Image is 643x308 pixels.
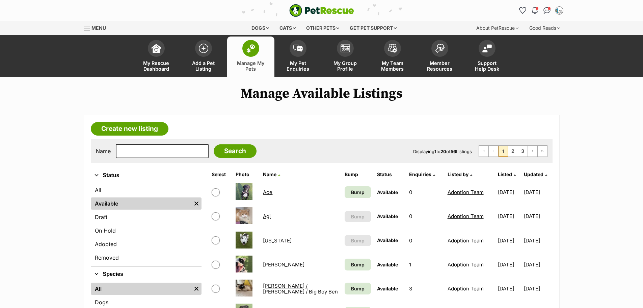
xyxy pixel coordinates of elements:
img: help-desk-icon-fdf02630f3aa405de69fd3d07c3f3aa587a6932b1a1747fa1d2bba05be0121f9.svg [482,44,492,52]
a: Last page [538,146,547,157]
label: Name [96,148,111,154]
a: All [91,283,191,295]
td: [DATE] [524,229,552,252]
th: Bump [342,169,373,180]
img: notifications-46538b983faf8c2785f20acdc204bb7945ddae34d4c08c2a6579f10ce5e182be.svg [532,7,537,14]
td: [DATE] [524,205,552,228]
a: Page 2 [508,146,518,157]
span: Bump [351,189,365,196]
span: Name [263,171,276,177]
div: Other pets [301,21,344,35]
a: My Group Profile [322,37,369,77]
a: [PERSON_NAME] / [PERSON_NAME] / Big Boy Ben [263,283,338,295]
a: Draft [91,211,202,223]
a: Listed [498,171,516,177]
th: Status [374,169,406,180]
a: My Pet Enquiries [274,37,322,77]
a: Add a Pet Listing [180,37,227,77]
td: [DATE] [495,253,523,276]
a: Listed by [448,171,472,177]
a: Member Resources [416,37,463,77]
span: Available [377,262,398,267]
button: Status [91,171,202,180]
td: [DATE] [495,181,523,204]
td: [DATE] [524,181,552,204]
div: About PetRescue [472,21,523,35]
div: Cats [275,21,300,35]
img: group-profile-icon-3fa3cf56718a62981997c0bc7e787c4b2cf8bcc04b72c1350f741eb67cf2f40e.svg [341,44,350,52]
a: Updated [524,171,547,177]
td: 3 [406,277,444,300]
img: logo-e224e6f780fb5917bec1dbf3a21bbac754714ae5b6737aabdf751b685950b380.svg [289,4,354,17]
span: Previous page [489,146,498,157]
span: My Pet Enquiries [283,60,313,72]
img: member-resources-icon-8e73f808a243e03378d46382f2149f9095a855e16c252ad45f914b54edf8863c.svg [435,44,445,53]
td: [DATE] [524,253,552,276]
a: Manage My Pets [227,37,274,77]
a: [US_STATE] [263,237,292,244]
a: My Rescue Dashboard [133,37,180,77]
a: Adoption Team [448,213,484,219]
span: Available [377,213,398,219]
div: Good Reads [525,21,565,35]
span: translation missing: en.admin.listings.index.attributes.enquiries [409,171,431,177]
a: On Hold [91,224,202,237]
span: Available [377,189,398,195]
td: 0 [406,181,444,204]
div: Dogs [247,21,274,35]
a: Remove filter [191,197,202,210]
button: My account [554,5,565,16]
span: Available [377,237,398,243]
div: Status [91,183,202,266]
img: pet-enquiries-icon-7e3ad2cf08bfb03b45e93fb7055b45f3efa6380592205ae92323e6603595dc1f.svg [293,45,303,52]
td: 0 [406,205,444,228]
strong: 56 [451,149,456,154]
span: Member Resources [425,60,455,72]
a: Available [91,197,191,210]
span: Listed by [448,171,468,177]
span: My Group Profile [330,60,360,72]
span: My Rescue Dashboard [141,60,171,72]
button: Bump [345,235,371,246]
span: Available [377,286,398,291]
img: Adoptions Ambassador Coordinator profile pic [556,7,563,14]
a: PetRescue [289,4,354,17]
input: Search [214,144,257,158]
img: add-pet-listing-icon-0afa8454b4691262ce3f59096e99ab1cd57d4a30225e0717b998d2c9b9846f56.svg [199,44,208,53]
a: Create new listing [91,122,168,136]
td: 0 [406,229,444,252]
td: [DATE] [495,205,523,228]
th: Select [209,169,233,180]
div: Get pet support [345,21,401,35]
span: Menu [91,25,106,31]
button: Bump [345,211,371,222]
img: manage-my-pets-icon-02211641906a0b7f246fdf0571729dbe1e7629f14944591b6c1af311fb30b64b.svg [246,44,256,53]
a: Removed [91,252,202,264]
a: Menu [84,21,111,33]
span: Bump [351,285,365,292]
span: Displaying to of Listings [413,149,472,154]
a: Agi [263,213,271,219]
strong: 20 [440,149,446,154]
span: Updated [524,171,543,177]
a: Adoption Team [448,261,484,268]
span: Manage My Pets [236,60,266,72]
span: Support Help Desk [472,60,502,72]
td: 1 [406,253,444,276]
a: My Team Members [369,37,416,77]
a: All [91,184,202,196]
a: Ace [263,189,272,195]
a: Next page [528,146,537,157]
span: Bump [351,261,365,268]
img: dashboard-icon-eb2f2d2d3e046f16d808141f083e7271f6b2e854fb5c12c21221c1fb7104beca.svg [152,44,161,53]
a: Adoption Team [448,189,484,195]
span: Add a Pet Listing [188,60,219,72]
span: My Team Members [377,60,408,72]
span: Page 1 [499,146,508,157]
a: Adoption Team [448,237,484,244]
nav: Pagination [479,145,547,157]
a: Bump [345,259,371,270]
a: Bump [345,283,371,294]
a: Adoption Team [448,285,484,292]
td: [DATE] [495,229,523,252]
